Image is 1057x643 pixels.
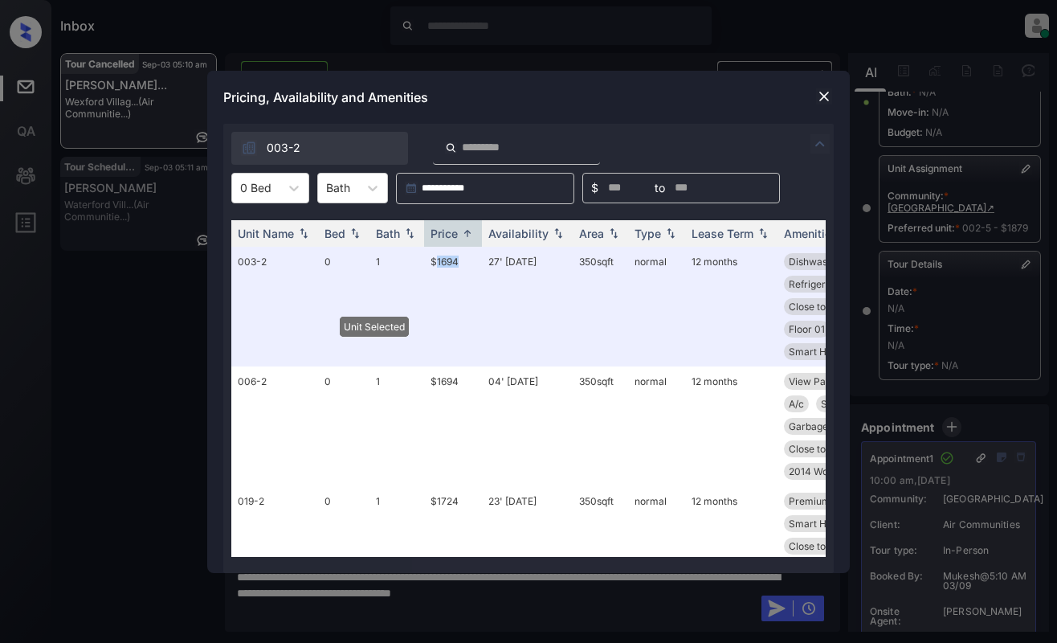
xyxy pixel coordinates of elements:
span: Close to [PERSON_NAME]... [789,540,913,552]
img: sorting [663,227,679,239]
td: 12 months [685,367,777,486]
td: 350 sqft [573,247,628,367]
div: Bath [376,227,400,240]
img: close [816,88,832,104]
span: Close to [PERSON_NAME]... [789,301,913,313]
span: 003-2 [267,139,300,157]
td: 006-2 [231,367,318,486]
span: Garbage disposa... [789,420,872,432]
td: $1694 [424,247,482,367]
img: sorting [459,227,475,240]
span: to [655,179,665,197]
td: 350 sqft [573,486,628,606]
img: sorting [347,227,363,239]
td: 019-2 [231,486,318,606]
td: normal [628,367,685,486]
td: normal [628,486,685,606]
td: 1 [369,486,424,606]
td: normal [628,247,685,367]
div: Area [579,227,604,240]
div: Availability [488,227,549,240]
td: 1 [369,367,424,486]
img: sorting [606,227,622,239]
div: Unit Name [238,227,294,240]
td: 0 [318,247,369,367]
span: Dishwasher [789,256,843,268]
span: Smart Home Ther... [789,346,877,358]
img: sorting [755,227,771,239]
span: View Parking [789,375,849,387]
td: 12 months [685,247,777,367]
td: 12 months [685,486,777,606]
div: Type [635,227,661,240]
div: Amenities [784,227,838,240]
td: 003-2 [231,247,318,367]
div: Lease Term [692,227,753,240]
img: sorting [550,227,566,239]
img: icon-zuma [445,141,457,155]
span: Refrigerator Le... [789,278,865,290]
td: 1 [369,247,424,367]
td: $1724 [424,486,482,606]
span: $ [591,179,598,197]
td: 27' [DATE] [482,247,573,367]
td: 04' [DATE] [482,367,573,486]
td: 0 [318,367,369,486]
span: 2014 Wood Floor... [789,465,871,477]
div: Price [431,227,458,240]
span: A/c [789,398,804,410]
div: Pricing, Availability and Amenities [207,71,850,124]
img: icon-zuma [810,134,830,154]
span: Smart Home Wate... [789,518,879,530]
span: Floor 01 [789,323,825,335]
div: Bed [324,227,345,240]
td: 23' [DATE] [482,486,573,606]
td: 350 sqft [573,367,628,486]
img: sorting [402,227,418,239]
img: icon-zuma [241,140,257,156]
td: $1694 [424,367,482,486]
img: sorting [296,227,312,239]
span: Premium Floor [789,495,856,507]
td: 0 [318,486,369,606]
span: Smart Home Ther... [821,398,909,410]
span: Close to [PERSON_NAME]... [789,443,913,455]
